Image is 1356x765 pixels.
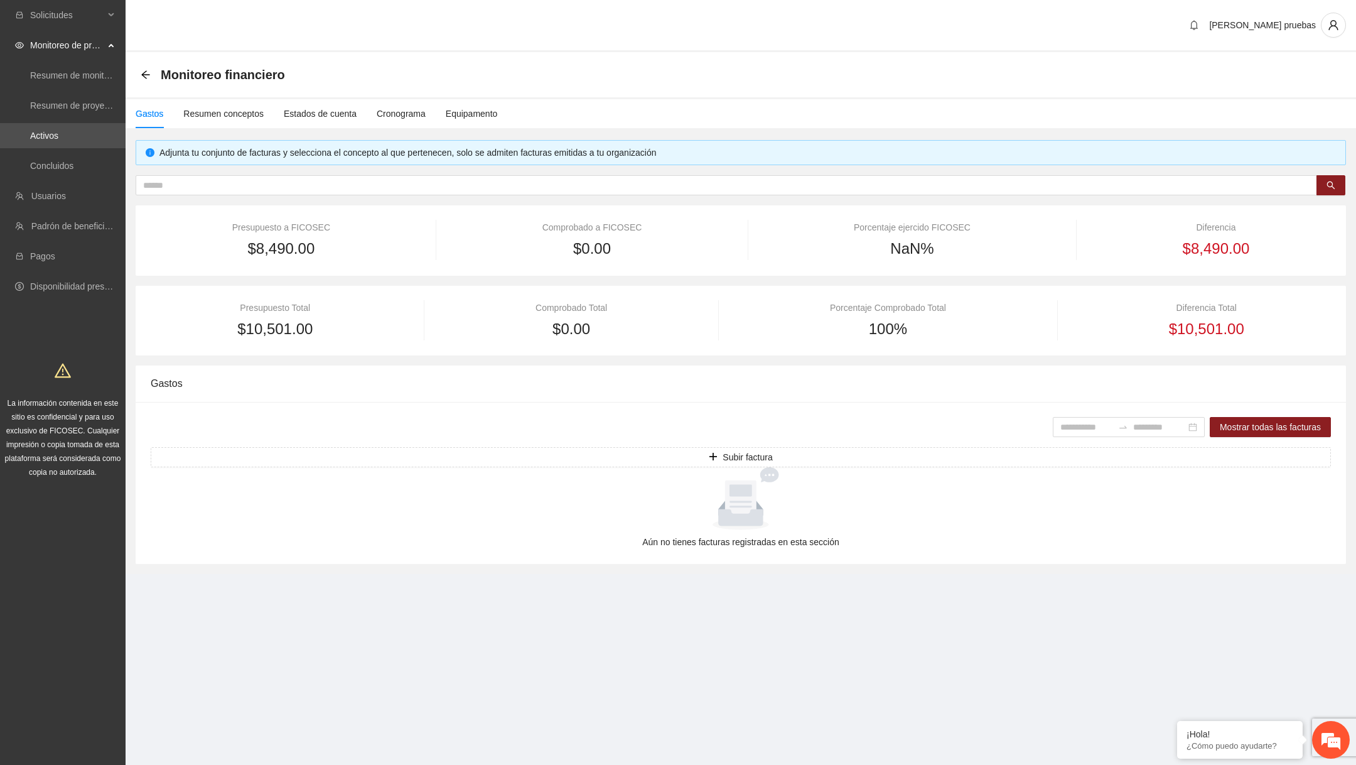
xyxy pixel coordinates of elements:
[30,70,122,80] a: Resumen de monitoreo
[30,251,55,261] a: Pagos
[1186,729,1293,739] div: ¡Hola!
[156,535,1326,549] div: Aún no tienes facturas registradas en esta sección
[151,220,412,234] div: Presupuesto a FICOSEC
[159,146,1336,160] div: Adjunta tu conjunto de facturas y selecciona el concepto al que pertenecen, solo se admiten factu...
[151,447,1331,467] button: plusSubir factura
[136,107,163,121] div: Gastos
[55,362,71,379] span: warning
[1321,13,1346,38] button: user
[772,220,1052,234] div: Porcentaje ejercido FICOSEC
[6,343,239,387] textarea: Escriba su mensaje y pulse “Intro”
[1209,20,1316,30] span: [PERSON_NAME] pruebas
[30,161,73,171] a: Concluidos
[709,452,718,462] span: plus
[65,64,211,80] div: Chatee con nosotros ahora
[30,33,104,58] span: Monitoreo de proyectos
[141,70,151,80] span: arrow-left
[869,317,907,341] span: 100%
[146,148,154,157] span: info-circle
[161,65,285,85] span: Monitoreo financiero
[1220,420,1321,434] span: Mostrar todas las facturas
[1118,422,1128,432] span: to
[723,450,772,464] span: Subir factura
[15,41,24,50] span: eye
[30,100,164,111] a: Resumen de proyectos aprobados
[552,317,590,341] span: $0.00
[183,107,264,121] div: Resumen conceptos
[1169,317,1244,341] span: $10,501.00
[1210,417,1331,437] button: Mostrar todas las facturas
[30,131,58,141] a: Activos
[73,168,173,295] span: Estamos en línea.
[1101,220,1331,234] div: Diferencia
[151,366,1331,401] div: Gastos
[30,3,104,28] span: Solicitudes
[743,301,1033,315] div: Porcentaje Comprobado Total
[31,191,66,201] a: Usuarios
[1186,741,1293,751] p: ¿Cómo puedo ayudarte?
[247,237,315,261] span: $8,490.00
[141,70,151,80] div: Back
[461,220,723,234] div: Comprobado a FICOSEC
[1118,422,1128,432] span: swap-right
[206,6,236,36] div: Minimizar ventana de chat en vivo
[5,399,121,477] span: La información contenida en este sitio es confidencial y para uso exclusivo de FICOSEC. Cualquier...
[1316,175,1345,195] button: search
[15,11,24,19] span: inbox
[1183,237,1250,261] span: $8,490.00
[377,107,426,121] div: Cronograma
[1185,20,1203,30] span: bell
[1082,301,1331,315] div: Diferencia Total
[890,237,934,261] span: NaN%
[151,301,400,315] div: Presupuesto Total
[31,221,124,231] a: Padrón de beneficiarios
[284,107,357,121] div: Estados de cuenta
[449,301,694,315] div: Comprobado Total
[446,107,498,121] div: Equipamento
[30,281,137,291] a: Disponibilidad presupuestal
[237,317,313,341] span: $10,501.00
[1184,15,1204,35] button: bell
[573,237,611,261] span: $0.00
[1321,19,1345,31] span: user
[1326,181,1335,191] span: search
